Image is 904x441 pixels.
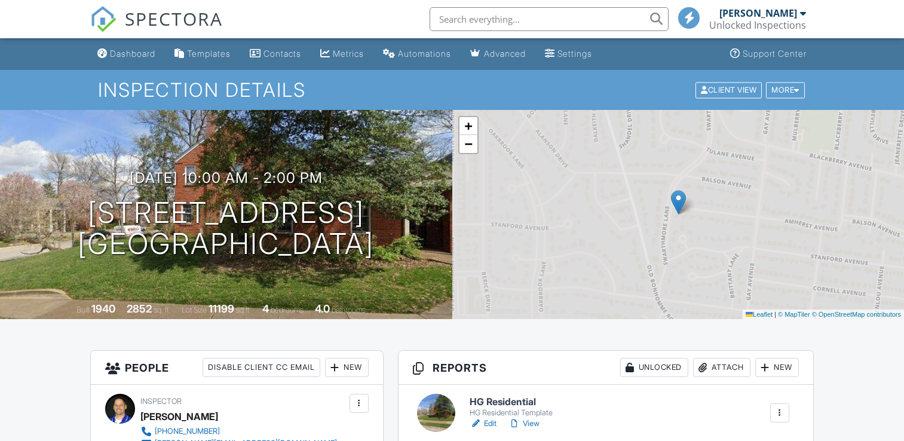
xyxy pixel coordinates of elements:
[315,302,330,315] div: 4.0
[812,311,901,318] a: © OpenStreetMap contributors
[236,305,251,314] span: sq.ft.
[98,79,806,100] h1: Inspection Details
[778,311,810,318] a: © MapTiler
[154,305,170,314] span: sq. ft.
[508,418,540,430] a: View
[464,136,472,151] span: −
[719,7,797,19] div: [PERSON_NAME]
[182,305,207,314] span: Lot Size
[90,6,117,32] img: The Best Home Inspection Software - Spectora
[540,43,597,65] a: Settings
[430,7,669,31] input: Search everything...
[470,418,497,430] a: Edit
[557,48,592,59] div: Settings
[203,358,320,377] div: Disable Client CC Email
[90,16,223,41] a: SPECTORA
[170,43,235,65] a: Templates
[140,425,337,437] a: [PHONE_NUMBER]
[464,118,472,133] span: +
[694,85,765,94] a: Client View
[470,408,553,418] div: HG Residential Template
[155,427,220,436] div: [PHONE_NUMBER]
[91,351,382,385] h3: People
[209,302,234,315] div: 11199
[470,397,553,418] a: HG Residential HG Residential Template
[187,48,231,59] div: Templates
[271,305,304,314] span: bedrooms
[125,6,223,31] span: SPECTORA
[378,43,456,65] a: Automations (Basic)
[130,170,323,186] h3: [DATE] 10:00 am - 2:00 pm
[671,190,686,215] img: Marker
[263,48,301,59] div: Contacts
[620,358,688,377] div: Unlocked
[399,351,813,385] h3: Reports
[693,358,750,377] div: Attach
[332,305,366,314] span: bathrooms
[465,43,531,65] a: Advanced
[398,48,451,59] div: Automations
[140,408,218,425] div: [PERSON_NAME]
[140,397,182,406] span: Inspector
[774,311,776,318] span: |
[91,302,115,315] div: 1940
[93,43,160,65] a: Dashboard
[262,302,269,315] div: 4
[743,48,807,59] div: Support Center
[766,82,805,98] div: More
[470,397,553,408] h6: HG Residential
[127,302,152,315] div: 2852
[725,43,811,65] a: Support Center
[459,117,477,135] a: Zoom in
[755,358,799,377] div: New
[333,48,364,59] div: Metrics
[459,135,477,153] a: Zoom out
[484,48,526,59] div: Advanced
[110,48,155,59] div: Dashboard
[245,43,306,65] a: Contacts
[746,311,773,318] a: Leaflet
[695,82,762,98] div: Client View
[76,305,90,314] span: Built
[315,43,369,65] a: Metrics
[78,197,374,261] h1: [STREET_ADDRESS] [GEOGRAPHIC_DATA]
[325,358,369,377] div: New
[709,19,806,31] div: Unlocked Inspections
